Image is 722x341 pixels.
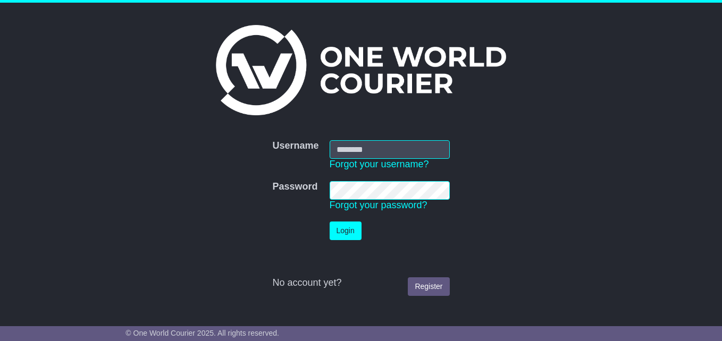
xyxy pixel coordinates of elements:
[272,181,317,193] label: Password
[330,200,427,210] a: Forgot your password?
[125,329,279,337] span: © One World Courier 2025. All rights reserved.
[272,277,449,289] div: No account yet?
[330,221,362,240] button: Login
[330,159,429,169] a: Forgot your username?
[216,25,506,115] img: One World
[408,277,449,296] a: Register
[272,140,318,152] label: Username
